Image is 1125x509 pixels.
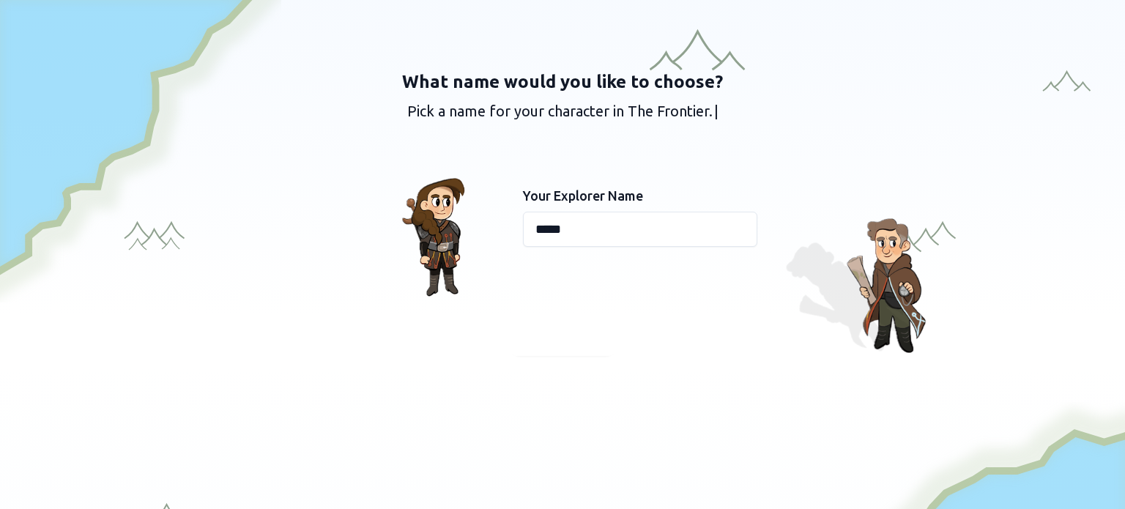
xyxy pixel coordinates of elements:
[523,185,757,206] label: Your Explorer Name
[316,100,809,124] p: Pick a name for your character in The Frontier.
[714,103,719,119] span: |
[316,70,809,94] h2: What name would you like to choose?
[535,327,591,348] span: Continue
[374,178,493,297] img: Character
[511,320,615,355] button: Continue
